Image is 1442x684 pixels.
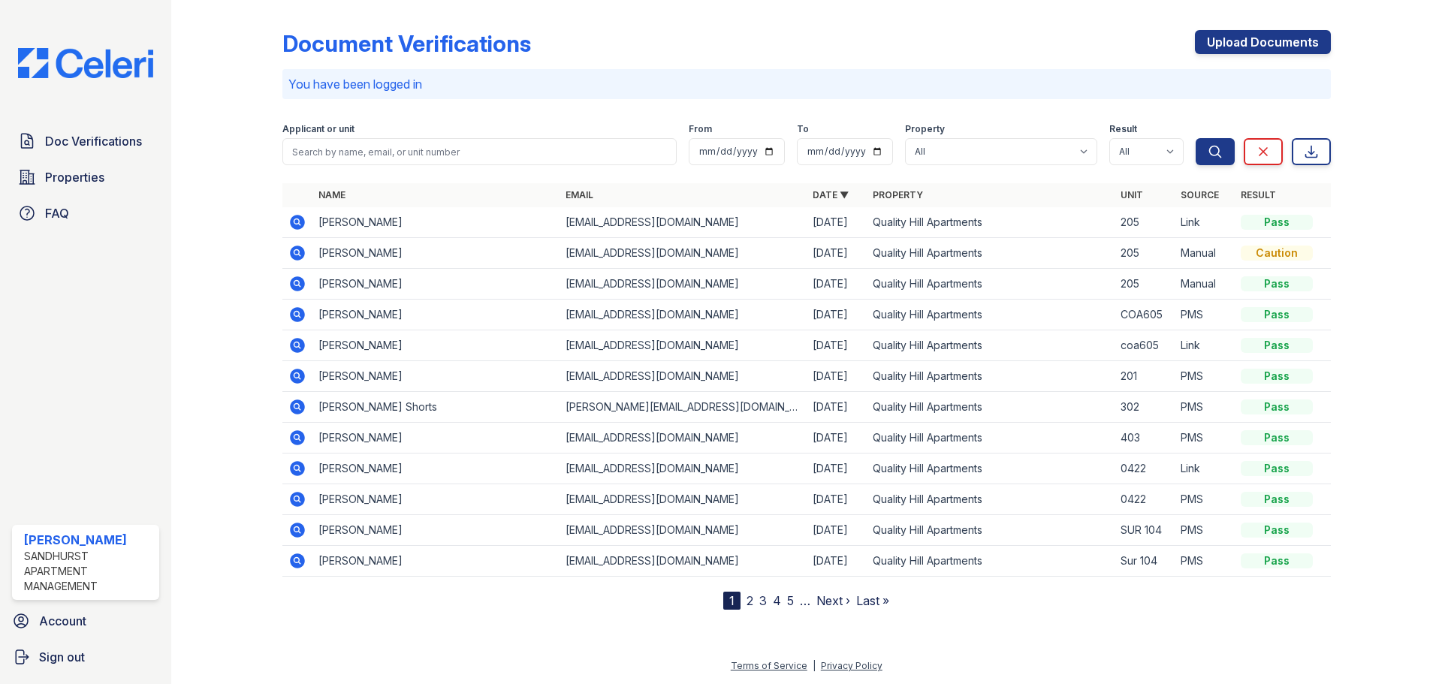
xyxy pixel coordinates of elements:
a: Result [1241,189,1276,200]
td: Quality Hill Apartments [867,300,1114,330]
div: Pass [1241,399,1313,414]
span: Properties [45,168,104,186]
td: coa605 [1115,330,1175,361]
a: Terms of Service [731,660,807,671]
td: [PERSON_NAME] [312,269,560,300]
span: FAQ [45,204,69,222]
td: 205 [1115,269,1175,300]
td: 403 [1115,423,1175,453]
a: 4 [773,593,781,608]
td: Link [1175,453,1235,484]
label: Applicant or unit [282,123,354,135]
td: Sur 104 [1115,546,1175,577]
td: [PERSON_NAME] [312,546,560,577]
td: PMS [1175,300,1235,330]
a: Property [873,189,923,200]
td: Quality Hill Apartments [867,453,1114,484]
td: [EMAIL_ADDRESS][DOMAIN_NAME] [560,515,807,546]
td: [PERSON_NAME] Shorts [312,392,560,423]
div: Pass [1241,461,1313,476]
a: Doc Verifications [12,126,159,156]
td: [DATE] [807,392,867,423]
a: Date ▼ [813,189,849,200]
td: Quality Hill Apartments [867,238,1114,269]
label: Result [1109,123,1137,135]
td: [EMAIL_ADDRESS][DOMAIN_NAME] [560,207,807,238]
td: [EMAIL_ADDRESS][DOMAIN_NAME] [560,361,807,392]
td: [DATE] [807,330,867,361]
a: Unit [1121,189,1143,200]
td: [DATE] [807,269,867,300]
a: 2 [747,593,753,608]
input: Search by name, email, or unit number [282,138,677,165]
a: Next › [816,593,850,608]
div: Caution [1241,246,1313,261]
td: [EMAIL_ADDRESS][DOMAIN_NAME] [560,269,807,300]
a: 3 [759,593,767,608]
td: Quality Hill Apartments [867,423,1114,453]
div: Pass [1241,492,1313,507]
td: [DATE] [807,546,867,577]
div: Pass [1241,369,1313,384]
td: [PERSON_NAME] [312,300,560,330]
td: PMS [1175,515,1235,546]
td: 302 [1115,392,1175,423]
td: [EMAIL_ADDRESS][DOMAIN_NAME] [560,330,807,361]
td: [EMAIL_ADDRESS][DOMAIN_NAME] [560,546,807,577]
td: [DATE] [807,361,867,392]
div: Pass [1241,338,1313,353]
a: 5 [787,593,794,608]
td: Quality Hill Apartments [867,207,1114,238]
a: Last » [856,593,889,608]
td: PMS [1175,484,1235,515]
div: Pass [1241,276,1313,291]
td: [PERSON_NAME] [312,453,560,484]
td: Quality Hill Apartments [867,484,1114,515]
div: Pass [1241,307,1313,322]
td: Manual [1175,238,1235,269]
span: Account [39,612,86,630]
td: [EMAIL_ADDRESS][DOMAIN_NAME] [560,453,807,484]
a: Name [318,189,345,200]
td: [PERSON_NAME] [312,515,560,546]
td: 201 [1115,361,1175,392]
td: Link [1175,330,1235,361]
td: COA605 [1115,300,1175,330]
td: [DATE] [807,515,867,546]
td: [DATE] [807,484,867,515]
td: 205 [1115,207,1175,238]
div: 1 [723,592,741,610]
td: Quality Hill Apartments [867,269,1114,300]
td: [PERSON_NAME][EMAIL_ADDRESS][DOMAIN_NAME] [560,392,807,423]
td: [DATE] [807,207,867,238]
p: You have been logged in [288,75,1325,93]
div: Pass [1241,215,1313,230]
td: Quality Hill Apartments [867,330,1114,361]
div: Pass [1241,523,1313,538]
td: 0422 [1115,484,1175,515]
a: Properties [12,162,159,192]
td: PMS [1175,423,1235,453]
span: Sign out [39,648,85,666]
td: 0422 [1115,453,1175,484]
div: Pass [1241,430,1313,445]
td: [PERSON_NAME] [312,207,560,238]
a: Source [1181,189,1219,200]
td: SUR 104 [1115,515,1175,546]
label: Property [905,123,945,135]
label: To [797,123,809,135]
span: … [800,592,810,610]
td: [DATE] [807,453,867,484]
a: Privacy Policy [821,660,882,671]
div: Sandhurst Apartment Management [24,549,153,594]
td: PMS [1175,392,1235,423]
td: [EMAIL_ADDRESS][DOMAIN_NAME] [560,238,807,269]
td: Manual [1175,269,1235,300]
div: [PERSON_NAME] [24,531,153,549]
a: Sign out [6,642,165,672]
a: Email [566,189,593,200]
td: 205 [1115,238,1175,269]
label: From [689,123,712,135]
td: [PERSON_NAME] [312,238,560,269]
td: [DATE] [807,238,867,269]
